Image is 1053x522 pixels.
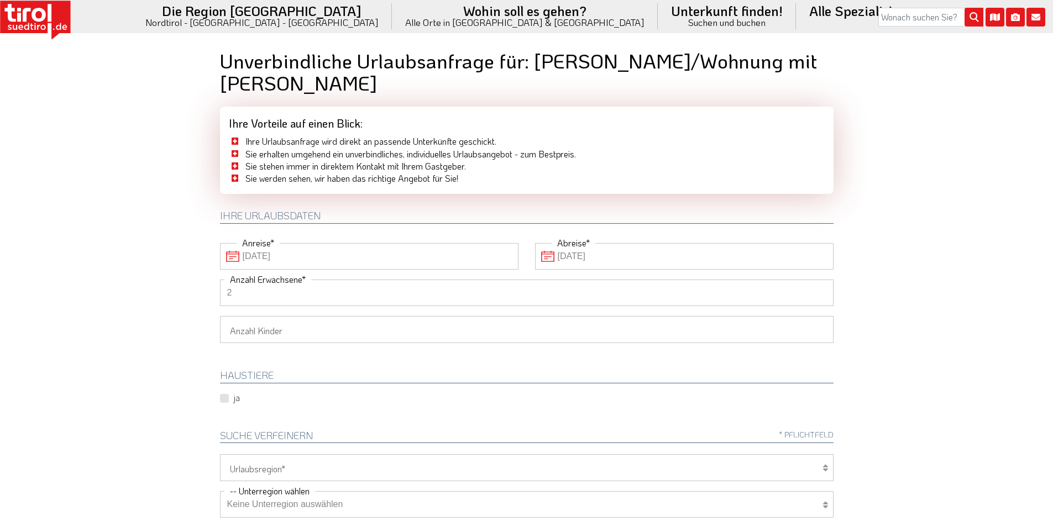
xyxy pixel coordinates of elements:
[405,18,645,27] small: Alle Orte in [GEOGRAPHIC_DATA] & [GEOGRAPHIC_DATA]
[229,148,825,160] li: Sie erhalten umgehend ein unverbindliches, individuelles Urlaubsangebot - zum Bestpreis.
[229,160,825,172] li: Sie stehen immer in direktem Kontakt mit Ihrem Gastgeber.
[233,392,240,404] label: ja
[878,8,983,27] input: Wonach suchen Sie?
[220,107,834,135] div: Ihre Vorteile auf einen Blick:
[220,430,834,444] h2: Suche verfeinern
[229,172,825,184] li: Sie werden sehen, wir haben das richtige Angebot für Sie!
[1026,8,1045,27] i: Kontakt
[986,8,1004,27] i: Karte öffnen
[220,370,834,383] h2: HAUSTIERE
[220,50,834,93] h1: Unverbindliche Urlaubsanfrage für: [PERSON_NAME]/Wohnung mit [PERSON_NAME]
[220,210,834,224] h2: Ihre Urlaubsdaten
[671,18,783,27] small: Suchen und buchen
[1006,8,1025,27] i: Fotogalerie
[229,135,825,147] li: Ihre Urlaubsanfrage wird direkt an passende Unterkünfte geschickt.
[779,430,834,439] span: * Pflichtfeld
[145,18,379,27] small: Nordtirol - [GEOGRAPHIC_DATA] - [GEOGRAPHIC_DATA]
